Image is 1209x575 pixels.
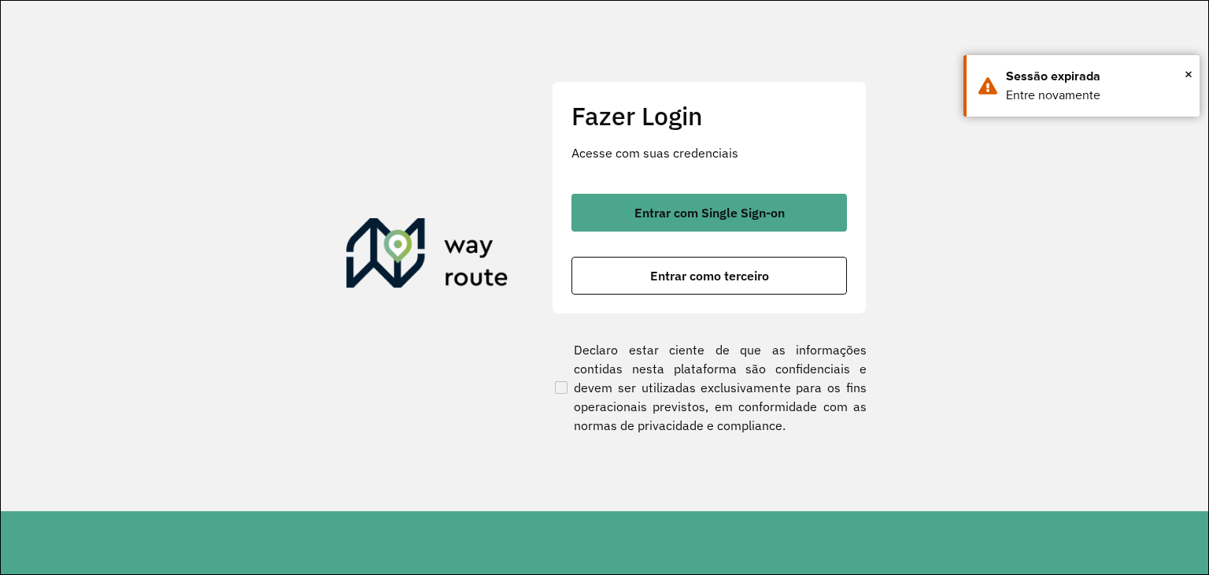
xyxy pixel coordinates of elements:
span: Entrar como terceiro [650,269,769,282]
div: Sessão expirada [1006,67,1188,86]
span: × [1185,62,1192,86]
p: Acesse com suas credenciais [571,143,847,162]
label: Declaro estar ciente de que as informações contidas nesta plataforma são confidenciais e devem se... [552,340,867,435]
div: Entre novamente [1006,86,1188,105]
button: Close [1185,62,1192,86]
button: button [571,257,847,295]
span: Entrar com Single Sign-on [634,206,785,219]
button: button [571,194,847,232]
h2: Fazer Login [571,101,847,131]
img: Roteirizador AmbevTech [346,218,508,294]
